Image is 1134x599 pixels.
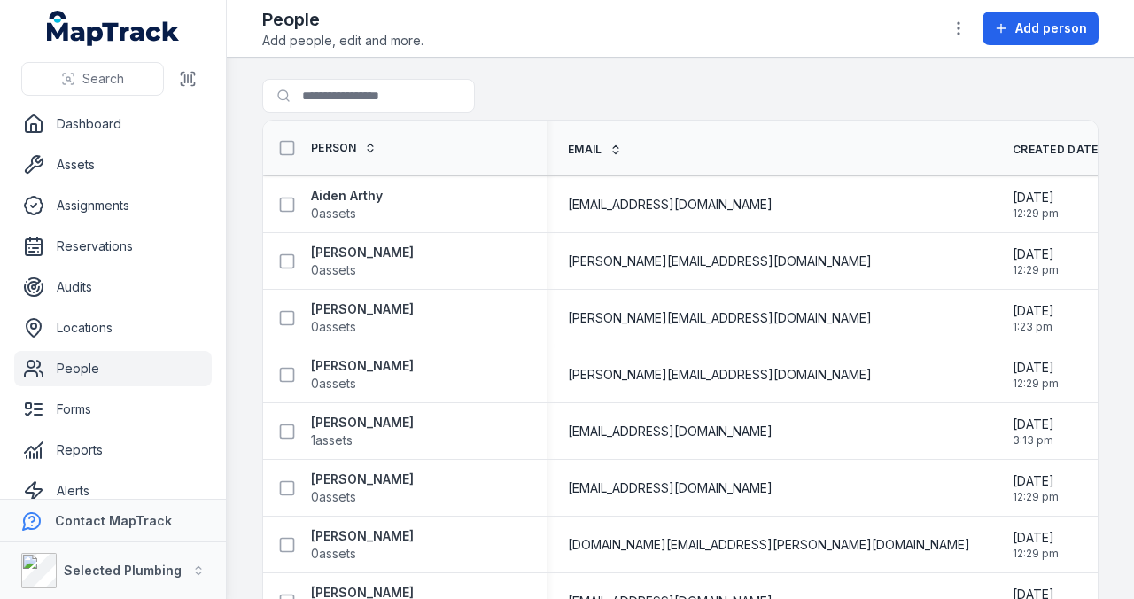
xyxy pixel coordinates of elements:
span: [PERSON_NAME][EMAIL_ADDRESS][DOMAIN_NAME] [568,253,872,270]
span: [DATE] [1013,529,1059,547]
time: 1/14/2025, 12:29:42 PM [1013,189,1059,221]
strong: [PERSON_NAME] [311,471,414,488]
a: Dashboard [14,106,212,142]
strong: [PERSON_NAME] [311,244,414,261]
button: Search [21,62,164,96]
button: Add person [983,12,1099,45]
span: 12:29 pm [1013,206,1059,221]
span: 12:29 pm [1013,377,1059,391]
a: Audits [14,269,212,305]
a: [PERSON_NAME]0assets [311,357,414,393]
time: 1/14/2025, 12:29:42 PM [1013,245,1059,277]
span: [DATE] [1013,189,1059,206]
span: Created Date [1013,143,1099,157]
span: 12:29 pm [1013,547,1059,561]
span: 0 assets [311,488,356,506]
a: [PERSON_NAME]0assets [311,527,414,563]
span: Email [568,143,602,157]
span: [DATE] [1013,302,1054,320]
strong: [PERSON_NAME] [311,300,414,318]
a: Email [568,143,622,157]
a: MapTrack [47,11,180,46]
span: 0 assets [311,318,356,336]
time: 1/14/2025, 12:29:42 PM [1013,529,1059,561]
span: [DATE] [1013,359,1059,377]
span: 0 assets [311,545,356,563]
a: [PERSON_NAME]1assets [311,414,414,449]
span: 12:29 pm [1013,490,1059,504]
a: [PERSON_NAME]0assets [311,471,414,506]
time: 1/14/2025, 12:29:42 PM [1013,472,1059,504]
span: Add people, edit and more. [262,32,423,50]
span: 12:29 pm [1013,263,1059,277]
span: 0 assets [311,205,356,222]
a: Aiden Arthy0assets [311,187,383,222]
a: Forms [14,392,212,427]
strong: Aiden Arthy [311,187,383,205]
strong: [PERSON_NAME] [311,414,414,432]
strong: [PERSON_NAME] [311,527,414,545]
time: 2/28/2025, 3:13:20 PM [1013,416,1054,447]
span: [EMAIL_ADDRESS][DOMAIN_NAME] [568,196,773,214]
span: 3:13 pm [1013,433,1054,447]
a: Reservations [14,229,212,264]
span: Person [311,141,357,155]
span: 1 assets [311,432,353,449]
time: 1/14/2025, 12:29:42 PM [1013,359,1059,391]
a: People [14,351,212,386]
span: 1:23 pm [1013,320,1054,334]
strong: Selected Plumbing [64,563,182,578]
h2: People [262,7,423,32]
span: [DATE] [1013,416,1054,433]
span: [EMAIL_ADDRESS][DOMAIN_NAME] [568,479,773,497]
a: Reports [14,432,212,468]
span: [DATE] [1013,245,1059,263]
strong: Contact MapTrack [55,513,172,528]
a: [PERSON_NAME]0assets [311,300,414,336]
span: [DATE] [1013,472,1059,490]
a: Created Date [1013,143,1118,157]
span: [EMAIL_ADDRESS][DOMAIN_NAME] [568,423,773,440]
a: Person [311,141,377,155]
span: 0 assets [311,375,356,393]
time: 2/13/2025, 1:23:00 PM [1013,302,1054,334]
a: Assignments [14,188,212,223]
a: Alerts [14,473,212,509]
span: Search [82,70,124,88]
span: 0 assets [311,261,356,279]
a: [PERSON_NAME]0assets [311,244,414,279]
span: [PERSON_NAME][EMAIL_ADDRESS][DOMAIN_NAME] [568,366,872,384]
span: [PERSON_NAME][EMAIL_ADDRESS][DOMAIN_NAME] [568,309,872,327]
a: Locations [14,310,212,346]
span: Add person [1015,19,1087,37]
strong: [PERSON_NAME] [311,357,414,375]
a: Assets [14,147,212,183]
span: [DOMAIN_NAME][EMAIL_ADDRESS][PERSON_NAME][DOMAIN_NAME] [568,536,970,554]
